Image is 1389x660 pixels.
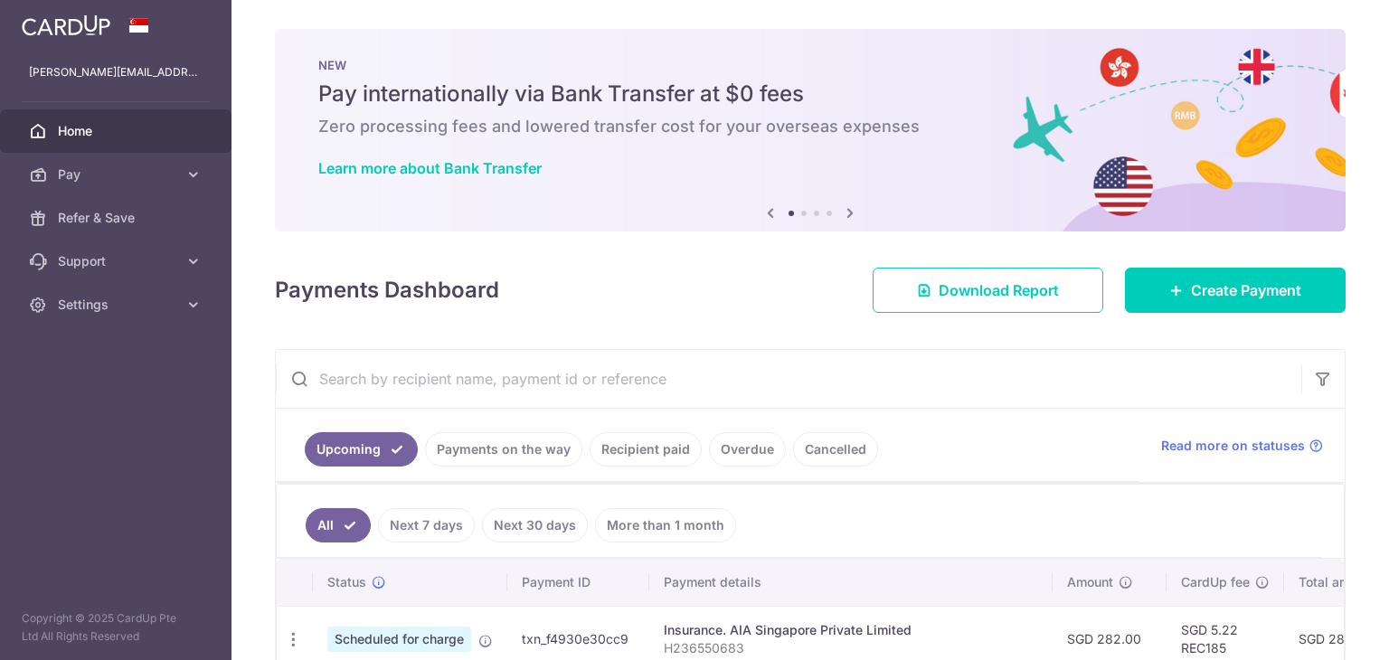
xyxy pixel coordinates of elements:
[58,296,177,314] span: Settings
[507,559,649,606] th: Payment ID
[664,639,1038,657] p: H236550683
[318,58,1302,72] p: NEW
[58,165,177,184] span: Pay
[276,350,1301,408] input: Search by recipient name, payment id or reference
[1273,606,1371,651] iframe: Opens a widget where you can find more information
[649,559,1053,606] th: Payment details
[939,279,1059,301] span: Download Report
[378,508,475,542] a: Next 7 days
[664,621,1038,639] div: Insurance. AIA Singapore Private Limited
[873,268,1103,313] a: Download Report
[58,252,177,270] span: Support
[1191,279,1301,301] span: Create Payment
[318,116,1302,137] h6: Zero processing fees and lowered transfer cost for your overseas expenses
[306,508,371,542] a: All
[1299,573,1358,591] span: Total amt.
[22,14,110,36] img: CardUp
[327,573,366,591] span: Status
[318,159,542,177] a: Learn more about Bank Transfer
[275,29,1346,231] img: Bank transfer banner
[305,432,418,467] a: Upcoming
[590,432,702,467] a: Recipient paid
[327,627,471,652] span: Scheduled for charge
[29,63,203,81] p: [PERSON_NAME][EMAIL_ADDRESS][DOMAIN_NAME]
[318,80,1302,108] h5: Pay internationally via Bank Transfer at $0 fees
[58,122,177,140] span: Home
[1161,437,1323,455] a: Read more on statuses
[425,432,582,467] a: Payments on the way
[1161,437,1305,455] span: Read more on statuses
[1181,573,1250,591] span: CardUp fee
[793,432,878,467] a: Cancelled
[595,508,736,542] a: More than 1 month
[1067,573,1113,591] span: Amount
[275,274,499,306] h4: Payments Dashboard
[1125,268,1346,313] a: Create Payment
[482,508,588,542] a: Next 30 days
[709,432,786,467] a: Overdue
[58,209,177,227] span: Refer & Save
